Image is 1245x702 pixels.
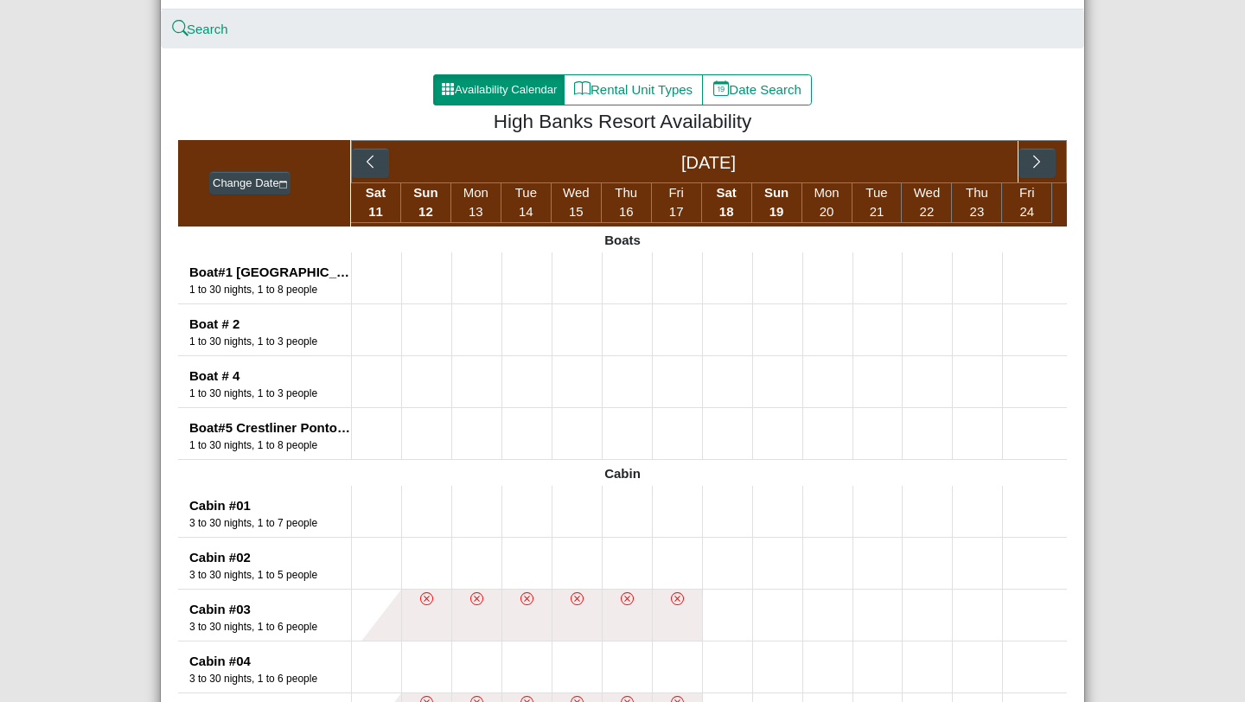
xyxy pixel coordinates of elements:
[189,334,351,349] div: Number of Guests
[399,141,1018,182] div: [DATE]
[191,110,1054,133] h4: High Banks Resort Availability
[279,181,288,189] svg: calendar
[469,204,483,219] span: 13
[189,367,351,386] div: Boat # 4
[652,183,702,223] li: Fri
[621,592,634,605] svg: x circle
[189,263,351,283] div: Boat#1 [GEOGRAPHIC_DATA]
[362,154,379,170] svg: chevron left
[564,74,703,105] button: bookRental Unit Types
[671,592,684,605] svg: x circle
[189,652,351,672] div: Cabin #04
[501,183,552,223] li: Tue
[174,22,187,35] svg: search
[769,204,784,219] span: 19
[702,183,752,223] li: Sat
[368,204,383,219] span: 11
[174,22,228,36] a: searchSearch
[571,592,584,605] svg: x circle
[1018,148,1056,179] button: chevron right
[920,204,935,219] span: 22
[1029,154,1045,170] svg: chevron right
[902,183,952,223] li: Wed
[619,204,634,219] span: 16
[178,460,1067,486] div: Cabin
[470,592,483,605] svg: x circle
[519,204,533,219] span: 14
[189,548,351,568] div: Cabin #02
[669,204,684,219] span: 17
[189,315,351,335] div: Boat # 2
[752,183,802,223] li: Sun
[420,592,433,605] svg: x circle
[451,183,501,223] li: Mon
[189,386,351,401] div: Number of Guests
[552,183,602,223] li: Wed
[189,567,351,583] div: Number of Guests
[189,437,351,453] div: Number of Guests
[702,74,812,105] button: calendar dateDate Search
[418,204,433,219] span: 12
[970,204,985,219] span: 23
[189,619,351,635] div: Number of Guests
[1020,204,1035,219] span: 24
[209,171,290,195] button: Change Datecalendar
[802,183,852,223] li: Mon
[719,204,734,219] span: 18
[441,82,455,96] svg: grid3x3 gap fill
[569,204,584,219] span: 15
[189,515,351,531] div: Number of Guests
[189,418,351,438] div: Boat#5 Crestliner Pontoon
[852,183,903,223] li: Tue
[520,592,533,605] svg: x circle
[602,183,652,223] li: Thu
[352,148,389,179] button: chevron left
[189,282,351,297] div: Number of Guests
[952,183,1002,223] li: Thu
[401,183,451,223] li: Sun
[178,227,1067,252] div: Boats
[1002,183,1052,223] li: Fri
[189,496,351,516] div: Cabin #01
[351,183,401,223] li: Sat
[820,204,834,219] span: 20
[189,671,351,686] div: Number of Guests
[433,74,565,105] button: grid3x3 gap fillAvailability Calendar
[574,80,591,97] svg: book
[189,600,351,620] div: Cabin #03
[870,204,884,219] span: 21
[713,80,730,97] svg: calendar date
